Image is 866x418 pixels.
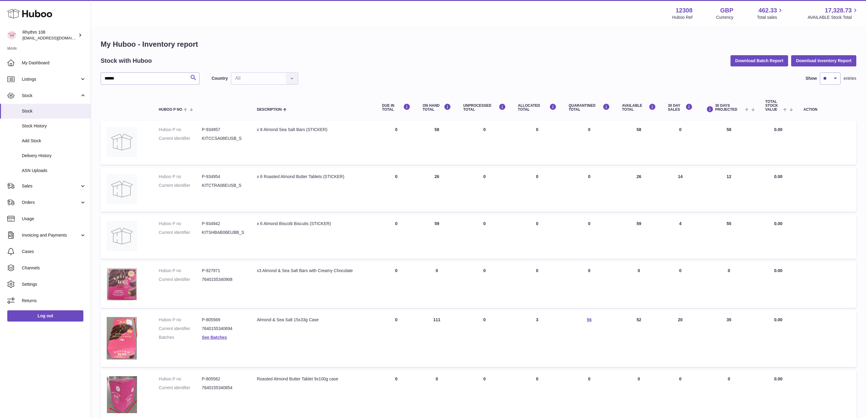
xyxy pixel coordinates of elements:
[587,317,592,322] a: 56
[512,168,563,212] td: 0
[257,221,370,227] div: x 6 Almond Biscotti Biscuits (STICKER)
[699,311,759,367] td: 35
[416,121,457,165] td: 58
[22,183,80,189] span: Sales
[22,153,86,159] span: Delivery History
[257,174,370,180] div: x 6 Roasted Almond Butter Tablets (STICKER)
[616,215,662,259] td: 59
[512,311,563,367] td: 3
[588,376,590,381] span: 0
[202,174,245,180] dd: P-934954
[588,174,590,179] span: 0
[416,262,457,308] td: 0
[159,221,202,227] dt: Huboo P no
[774,376,782,381] span: 0.00
[699,168,759,212] td: 12
[257,108,282,112] span: Description
[22,265,86,271] span: Channels
[716,15,734,20] div: Currency
[22,168,86,174] span: ASN Uploads
[774,127,782,132] span: 0.00
[512,215,563,259] td: 0
[212,76,228,81] label: Country
[202,335,227,340] a: See Batches
[22,249,86,255] span: Cases
[699,215,759,259] td: 55
[774,174,782,179] span: 0.00
[257,376,370,382] div: Roasted Almond Butter Tablet 9x100g case
[757,15,784,20] span: Total sales
[457,215,512,259] td: 0
[202,326,245,332] dd: 7640155340694
[159,385,202,391] dt: Current identifier
[22,298,86,304] span: Returns
[806,76,817,81] label: Show
[202,183,245,188] dd: KITCTRA06EUSB_S
[463,103,506,112] div: UNPROCESSED Total
[844,76,856,81] span: entries
[416,311,457,367] td: 111
[159,317,202,323] dt: Huboo P no
[22,123,86,129] span: Stock History
[107,127,137,157] img: product image
[672,15,693,20] div: Huboo Ref
[107,376,137,413] img: product image
[662,121,699,165] td: 0
[699,121,759,165] td: 58
[457,168,512,212] td: 0
[22,29,77,41] div: Rhythm 108
[588,268,590,273] span: 0
[616,262,662,308] td: 0
[765,100,782,112] span: Total stock value
[662,168,699,212] td: 14
[588,127,590,132] span: 0
[159,127,202,133] dt: Huboo P no
[457,121,512,165] td: 0
[22,93,80,99] span: Stock
[791,55,856,66] button: Download Inventory Report
[22,60,86,66] span: My Dashboard
[202,221,245,227] dd: P-934942
[376,311,416,367] td: 0
[22,35,89,40] span: [EMAIL_ADDRESS][DOMAIN_NAME]
[159,108,182,112] span: Huboo P no
[376,215,416,259] td: 0
[757,6,784,20] a: 462.33 Total sales
[512,262,563,308] td: 0
[774,268,782,273] span: 0.00
[518,103,557,112] div: ALLOCATED Total
[457,262,512,308] td: 0
[202,136,245,141] dd: KITCCSA08EUSB_S
[101,39,856,49] h1: My Huboo - Inventory report
[423,103,451,112] div: ON HAND Total
[662,311,699,367] td: 20
[22,108,86,114] span: Stock
[159,376,202,382] dt: Huboo P no
[202,385,245,391] dd: 7640155340854
[202,376,245,382] dd: P-805562
[774,221,782,226] span: 0.00
[807,15,859,20] span: AVAILABLE Stock Total
[159,326,202,332] dt: Current identifier
[159,183,202,188] dt: Current identifier
[662,262,699,308] td: 0
[7,31,16,40] img: orders@rhythm108.com
[662,215,699,259] td: 4
[376,168,416,212] td: 0
[416,215,457,259] td: 59
[457,311,512,367] td: 0
[376,262,416,308] td: 0
[825,6,852,15] span: 17,328.73
[107,317,137,360] img: product image
[22,76,80,82] span: Listings
[257,317,370,323] div: Almond & Sea Salt 15x33g Case
[807,6,859,20] a: 17,328.73 AVAILABLE Stock Total
[159,230,202,235] dt: Current identifier
[159,174,202,180] dt: Huboo P no
[731,55,788,66] button: Download Batch Report
[107,221,137,251] img: product image
[202,230,245,235] dd: KITSHBAB06EUBB_S
[376,121,416,165] td: 0
[668,103,693,112] div: 30 DAY SALES
[569,103,610,112] div: QUARANTINED Total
